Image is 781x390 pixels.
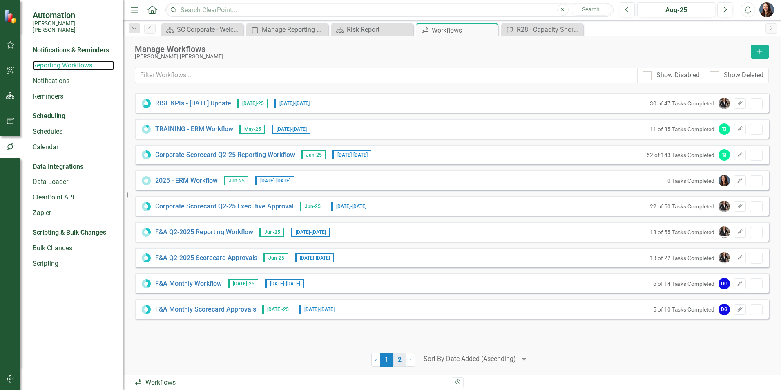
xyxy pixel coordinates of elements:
[155,202,294,211] a: Corporate Scorecard Q2-25 Executive Approval
[719,278,730,289] div: DG
[759,2,774,17] img: Tami Griswold
[259,228,284,237] span: Jun-25
[155,305,256,314] a: F&A Monthly Scorecard Approvals
[380,353,393,367] span: 1
[300,202,324,211] span: Jun-25
[135,68,638,83] input: Filter Workflows...
[647,152,714,158] small: 52 of 143 Tasks Completed
[719,175,730,186] img: Tami Griswold
[33,193,114,202] a: ClearPoint API
[650,126,714,132] small: 11 of 85 Tasks Completed
[719,149,730,161] div: TJ
[653,306,714,313] small: 5 of 10 Tasks Completed
[33,127,114,137] a: Schedules
[33,92,114,101] a: Reminders
[33,20,114,34] small: [PERSON_NAME] [PERSON_NAME]
[33,46,109,55] div: Notifications & Reminders
[333,25,411,35] a: Risk Report
[582,6,600,13] span: Search
[135,54,747,60] div: [PERSON_NAME] [PERSON_NAME]
[155,176,218,186] a: 2025 - ERM Workflow
[375,356,377,363] span: ‹
[265,279,304,288] span: [DATE] - [DATE]
[33,143,114,152] a: Calendar
[719,98,730,109] img: Julie Jordan
[724,71,763,80] div: Show Deleted
[656,71,700,80] div: Show Disabled
[228,279,258,288] span: [DATE]-25
[637,2,715,17] button: Aug-25
[134,378,446,388] div: Workflows
[33,76,114,86] a: Notifications
[640,5,712,15] div: Aug-25
[33,228,106,238] div: Scripting & Bulk Changes
[517,25,581,35] div: R28 - Capacity Shortage
[33,162,83,172] div: Data Integrations
[719,123,730,135] div: TJ
[571,4,611,16] button: Search
[331,202,370,211] span: [DATE] - [DATE]
[224,176,248,185] span: Jun-25
[719,304,730,315] div: DG
[262,25,326,35] div: Manage Reporting Periods
[301,150,326,159] span: Jun-25
[155,125,233,134] a: TRAINING - ERM Workflow
[650,100,714,107] small: 30 of 47 Tasks Completed
[33,177,114,187] a: Data Loader
[503,25,581,35] a: R28 - Capacity Shortage
[347,25,411,35] div: Risk Report
[135,45,747,54] div: Manage Workflows
[262,305,292,314] span: [DATE]-25
[237,99,268,108] span: [DATE]-25
[177,25,241,35] div: SC Corporate - Welcome to ClearPoint
[667,177,714,184] small: 0 Tasks Completed
[33,208,114,218] a: Zapier
[653,280,714,287] small: 6 of 14 Tasks Completed
[33,259,114,269] a: Scripting
[650,255,714,261] small: 13 of 22 Tasks Completed
[165,3,614,17] input: Search ClearPoint...
[4,9,19,24] img: ClearPoint Strategy
[155,99,231,108] a: RISE KPIs - [DATE] Update
[33,112,65,121] div: Scheduling
[410,356,412,363] span: ›
[33,61,114,70] a: Reporting Workflows
[719,201,730,212] img: Julie Jordan
[155,279,222,289] a: F&A Monthly Workflow
[239,125,265,134] span: May-25
[332,150,371,159] span: [DATE] - [DATE]
[272,125,310,134] span: [DATE] - [DATE]
[650,203,714,210] small: 22 of 50 Tasks Completed
[432,25,496,36] div: Workflows
[155,150,295,160] a: Corporate Scorecard Q2-25 Reporting Workflow
[719,252,730,264] img: Julie Jordan
[255,176,294,185] span: [DATE] - [DATE]
[263,253,288,262] span: Jun-25
[274,99,313,108] span: [DATE] - [DATE]
[163,25,241,35] a: SC Corporate - Welcome to ClearPoint
[155,228,253,237] a: F&A Q2-2025 Reporting Workflow
[33,244,114,253] a: Bulk Changes
[33,10,114,20] span: Automation
[299,305,338,314] span: [DATE] - [DATE]
[393,353,406,367] a: 2
[719,226,730,238] img: Julie Jordan
[295,253,334,262] span: [DATE] - [DATE]
[650,229,714,235] small: 18 of 55 Tasks Completed
[291,228,330,237] span: [DATE] - [DATE]
[248,25,326,35] a: Manage Reporting Periods
[155,253,257,263] a: F&A Q2-2025 Scorecard Approvals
